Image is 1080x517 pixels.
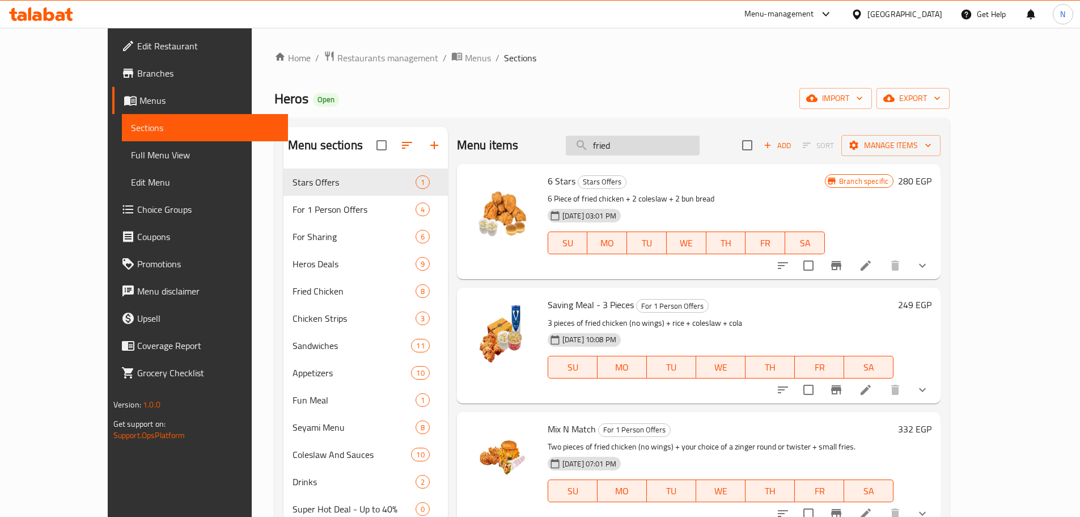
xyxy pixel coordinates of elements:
[112,250,288,278] a: Promotions
[909,376,936,403] button: show more
[283,305,448,332] div: Chicken Strips3
[602,359,642,376] span: MO
[416,421,430,434] div: items
[746,480,795,502] button: TH
[504,51,536,65] span: Sections
[416,286,429,297] span: 8
[850,138,931,153] span: Manage items
[293,475,416,489] div: Drinks
[598,480,647,502] button: MO
[808,91,863,106] span: import
[416,232,429,242] span: 6
[466,297,539,369] img: Saving Meal - 3 Pieces
[671,235,702,251] span: WE
[416,284,430,298] div: items
[293,312,416,325] span: Chicken Strips
[412,449,429,460] span: 10
[293,284,416,298] span: Fried Chicken
[841,135,941,156] button: Manage items
[313,95,339,104] span: Open
[293,421,416,434] span: Seyami Menu
[416,502,430,516] div: items
[587,232,627,254] button: MO
[112,32,288,60] a: Edit Restaurant
[898,421,931,437] h6: 332 EGP
[553,359,593,376] span: SU
[769,252,797,279] button: sort-choices
[898,297,931,313] h6: 249 EGP
[548,480,598,502] button: SU
[797,254,820,278] span: Select to update
[495,51,499,65] li: /
[122,114,288,141] a: Sections
[293,393,416,407] span: Fun Meal
[137,366,279,380] span: Grocery Checklist
[122,141,288,169] a: Full Menu View
[667,232,706,254] button: WE
[411,448,429,461] div: items
[283,250,448,278] div: Heros Deals9
[566,136,700,155] input: search
[393,132,421,159] span: Sort sections
[137,230,279,243] span: Coupons
[762,139,793,152] span: Add
[599,423,670,436] span: For 1 Person Offers
[744,7,814,21] div: Menu-management
[844,480,893,502] button: SA
[844,356,893,379] button: SA
[466,173,539,246] img: 6 Stars
[283,468,448,495] div: Drinks2
[416,257,430,271] div: items
[553,483,593,499] span: SU
[131,175,279,189] span: Edit Menu
[553,235,583,251] span: SU
[651,483,692,499] span: TU
[898,173,931,189] h6: 280 EGP
[283,386,448,414] div: Fun Meal1
[416,504,429,515] span: 0
[886,91,941,106] span: export
[137,312,279,325] span: Upsell
[113,428,185,443] a: Support.OpsPlatform
[112,359,288,386] a: Grocery Checklist
[882,376,909,403] button: delete
[602,483,642,499] span: MO
[799,88,872,109] button: import
[578,175,626,188] span: Stars Offers
[647,356,696,379] button: TU
[293,339,412,352] div: Sandwiches
[411,366,429,380] div: items
[283,223,448,250] div: For Sharing6
[696,480,746,502] button: WE
[795,480,844,502] button: FR
[293,257,416,271] span: Heros Deals
[293,203,416,216] span: For 1 Person Offers
[112,87,288,114] a: Menus
[835,176,893,187] span: Branch specific
[759,137,795,154] button: Add
[283,332,448,359] div: Sandwiches11
[746,232,785,254] button: FR
[416,230,430,243] div: items
[274,51,311,65] a: Home
[558,211,621,221] span: [DATE] 03:01 PM
[137,257,279,271] span: Promotions
[548,421,596,438] span: Mix N Match
[799,359,840,376] span: FR
[293,175,416,189] span: Stars Offers
[750,359,790,376] span: TH
[627,232,667,254] button: TU
[412,368,429,379] span: 10
[288,137,363,154] h2: Menu sections
[137,284,279,298] span: Menu disclaimer
[647,480,696,502] button: TU
[769,376,797,403] button: sort-choices
[457,137,519,154] h2: Menu items
[274,51,950,65] nav: breadcrumb
[548,356,598,379] button: SU
[112,60,288,87] a: Branches
[337,51,438,65] span: Restaurants management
